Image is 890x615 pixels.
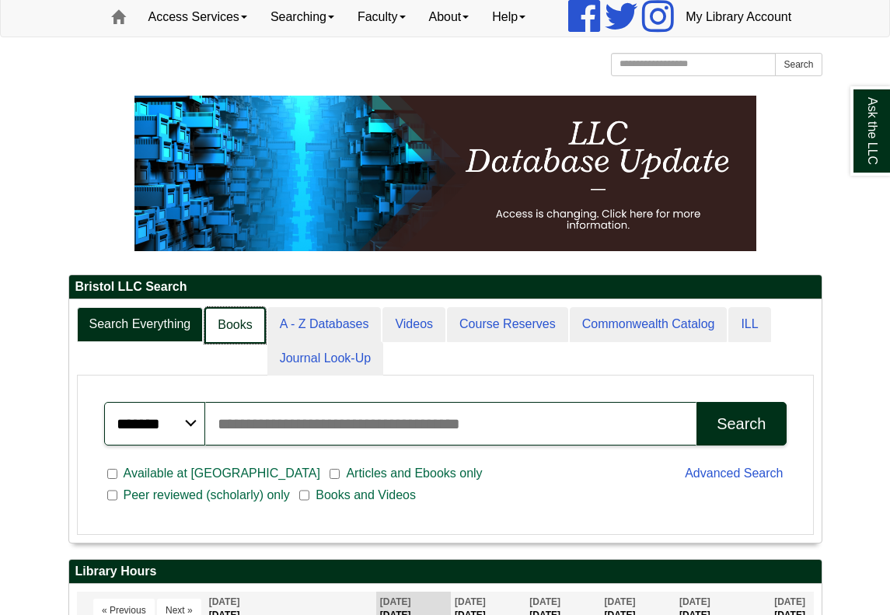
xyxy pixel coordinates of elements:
h2: Library Hours [69,560,822,584]
button: Search [775,53,822,76]
span: Articles and Ebooks only [340,464,488,483]
span: [DATE] [679,596,710,607]
input: Available at [GEOGRAPHIC_DATA] [107,467,117,481]
span: [DATE] [209,596,240,607]
a: Commonwealth Catalog [570,307,728,342]
span: Books and Videos [309,486,422,505]
span: Peer reviewed (scholarly) only [117,486,296,505]
span: [DATE] [380,596,411,607]
button: Search [696,402,786,446]
a: Videos [382,307,445,342]
span: Available at [GEOGRAPHIC_DATA] [117,464,326,483]
h2: Bristol LLC Search [69,275,822,299]
a: Course Reserves [447,307,568,342]
a: ILL [728,307,770,342]
img: HTML tutorial [134,96,756,251]
div: Search [717,415,766,433]
a: Books [204,307,265,344]
input: Books and Videos [299,488,309,502]
input: Articles and Ebooks only [330,467,340,481]
a: Journal Look-Up [267,341,383,376]
span: [DATE] [774,596,805,607]
span: [DATE] [529,596,560,607]
input: Peer reviewed (scholarly) only [107,488,117,502]
span: [DATE] [605,596,636,607]
span: [DATE] [455,596,486,607]
a: Advanced Search [685,466,783,480]
a: A - Z Databases [267,307,382,342]
a: Search Everything [77,307,204,342]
